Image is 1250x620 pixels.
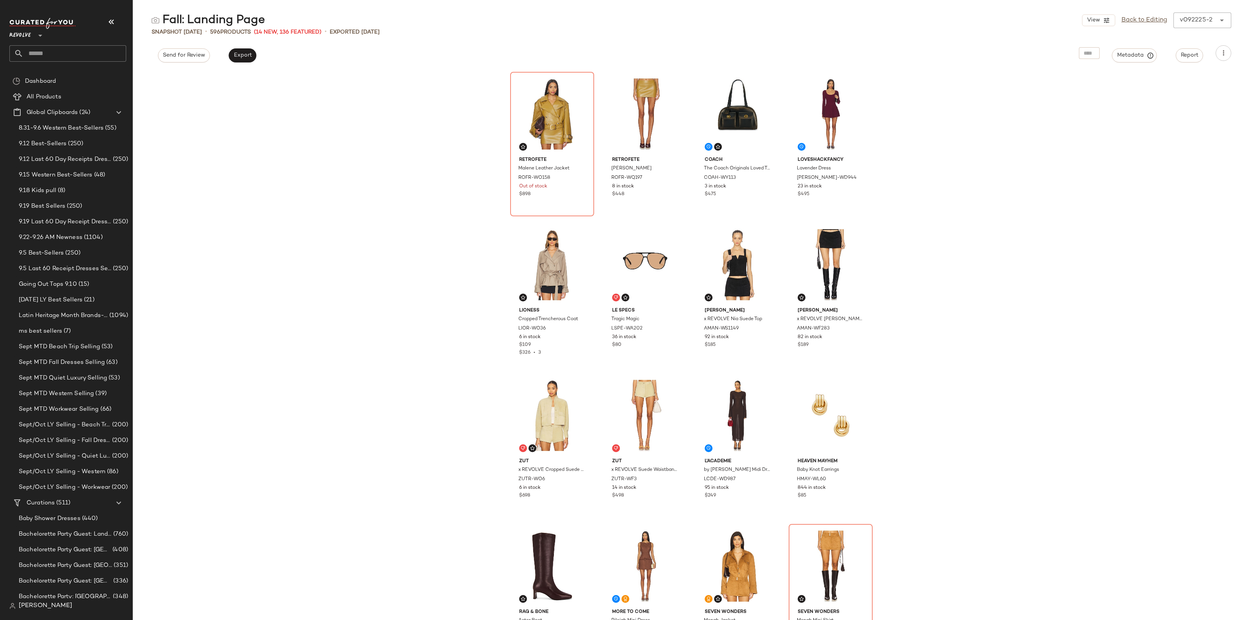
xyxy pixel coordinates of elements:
img: svg%3e [799,597,804,601]
img: svg%3e [799,295,804,300]
span: The Coach Originals Loved Twin Pocket Bag [704,165,770,172]
span: Report [1180,52,1198,59]
span: ROFR-WQ197 [611,175,642,182]
span: ZUTR-WO6 [518,476,545,483]
span: Heaven Mayhem [798,458,864,465]
span: Export [233,52,252,59]
span: 36 in stock [612,334,636,341]
span: All Products [27,93,61,102]
span: 82 in stock [798,334,822,341]
span: (24) [78,108,90,117]
img: MOTO-WD834_V1.jpg [606,527,684,606]
span: Malene Leather Jacket [518,165,570,172]
span: Sept/Oct LY Selling - Quiet Luxe [19,452,111,461]
span: Bachelorette Party Guest: [GEOGRAPHIC_DATA] [19,577,112,586]
span: Cropped Trencherous Coat [518,316,578,323]
img: AMAN-WF283_V1.jpg [791,225,870,304]
span: Rag & Bone [519,609,585,616]
span: (7) [62,327,71,336]
span: 8.31-9.6 Western Best-Sellers [19,124,104,133]
img: svg%3e [716,597,720,601]
span: SEVEN WONDERS [705,609,771,616]
img: svg%3e [521,144,525,149]
span: (86) [105,467,118,476]
span: [PERSON_NAME] [19,601,72,611]
span: Send for Review [162,52,205,59]
span: • [325,27,327,37]
span: (48) [93,171,105,180]
span: (250) [65,202,82,211]
span: ROFR-WO158 [518,175,550,182]
span: HMAY-WL60 [797,476,826,483]
img: svg%3e [9,603,16,609]
img: svg%3e [152,16,159,24]
span: $189 [798,342,809,349]
span: $495 [798,191,809,198]
img: LIOR-WO36_V1.jpg [513,225,591,304]
span: 9.18 Kids pull [19,186,56,195]
span: (440) [80,514,98,523]
span: $498 [612,492,624,499]
span: Global Clipboards [27,108,78,117]
span: (21) [82,296,95,305]
span: (63) [105,358,118,367]
span: Baby Shower Dresses [19,514,80,523]
img: COAH-WY113_V1.jpg [698,75,777,153]
span: $249 [705,492,716,499]
span: [PERSON_NAME] [705,307,771,314]
span: Sept/Oct LY Selling - Beach Trip [19,420,111,429]
span: (8) [56,186,65,195]
a: Back to Editing [1121,16,1167,25]
span: 844 in stock [798,485,826,492]
span: Lavender Dress [797,165,831,172]
span: (53) [107,374,120,383]
div: Products [210,28,251,36]
span: (408) [111,545,128,554]
img: svg%3e [623,597,628,601]
img: svg%3e [614,295,618,300]
span: (53) [100,342,113,351]
span: Revolve [9,27,31,41]
span: $898 [519,191,530,198]
span: [PERSON_NAME] [798,307,864,314]
span: (1094) [108,311,128,320]
span: (15) [77,280,89,289]
span: 95 in stock [705,485,729,492]
span: (55) [104,124,116,133]
span: [PERSON_NAME]-WD944 [797,175,857,182]
img: svg%3e [623,295,628,300]
span: 9.19 Last 60 Day Receipt Dresses Selling [19,217,111,226]
span: LCDE-WD987 [704,476,736,483]
span: Snapshot [DATE] [152,28,202,36]
span: (1104) [82,233,103,242]
span: Bachelorette Party Guest: [GEOGRAPHIC_DATA] [19,561,112,570]
span: $185 [705,342,716,349]
span: Le Specs [612,307,678,314]
span: $698 [519,492,530,499]
span: ZUT [612,458,678,465]
img: SDER-WO2_V1.jpg [698,527,777,606]
span: 9.5 Best-Sellers [19,249,64,258]
button: Send for Review [158,48,210,62]
img: RGBR-WZ332_V1.jpg [513,527,591,606]
span: retrofete [519,157,585,164]
span: Bachelorette Party Guest: [GEOGRAPHIC_DATA] [19,545,111,554]
span: $448 [612,191,624,198]
img: ROFR-WO158_V1.jpg [513,75,591,153]
span: 3 in stock [705,183,726,190]
span: x REVOLVE Cropped Suede Jacket [518,467,584,474]
img: cfy_white_logo.C9jOOHJF.svg [9,18,76,29]
img: svg%3e [521,597,525,601]
span: Dashboard [25,77,56,86]
span: Tragic Magic [611,316,639,323]
span: (39) [94,389,107,398]
span: $109 [519,342,531,349]
span: retrofete [612,157,678,164]
span: (200) [111,452,128,461]
span: [DATE] LY Best Sellers [19,296,82,305]
img: svg%3e [12,77,20,85]
img: SDER-WQ10_V1.jpg [791,527,870,606]
span: 9.19 Best Sellers [19,202,65,211]
button: Metadata [1112,48,1157,62]
span: (250) [66,139,83,148]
